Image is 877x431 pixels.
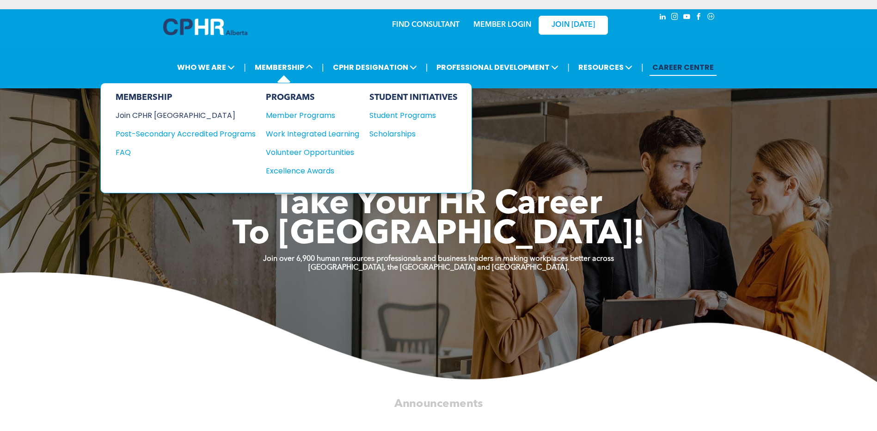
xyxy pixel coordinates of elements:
span: To [GEOGRAPHIC_DATA]! [233,218,645,252]
span: CPHR DESIGNATION [330,59,420,76]
a: Volunteer Opportunities [266,147,359,158]
li: | [244,58,246,77]
a: Social network [706,12,716,24]
li: | [567,58,570,77]
a: FAQ [116,147,256,158]
div: MEMBERSHIP [116,92,256,103]
img: A blue and white logo for cp alberta [163,18,247,35]
a: Join CPHR [GEOGRAPHIC_DATA] [116,110,256,121]
span: PROFESSIONAL DEVELOPMENT [434,59,561,76]
li: | [426,58,428,77]
span: MEMBERSHIP [252,59,316,76]
span: RESOURCES [576,59,635,76]
strong: [GEOGRAPHIC_DATA], the [GEOGRAPHIC_DATA] and [GEOGRAPHIC_DATA]. [308,264,569,271]
li: | [322,58,324,77]
a: FIND CONSULTANT [392,21,460,29]
a: Scholarships [369,128,458,140]
a: Work Integrated Learning [266,128,359,140]
a: Member Programs [266,110,359,121]
a: linkedin [658,12,668,24]
a: Excellence Awards [266,165,359,177]
a: JOIN [DATE] [539,16,608,35]
a: facebook [694,12,704,24]
a: instagram [670,12,680,24]
a: Post-Secondary Accredited Programs [116,128,256,140]
span: Take Your HR Career [275,188,602,222]
div: Post-Secondary Accredited Programs [116,128,242,140]
a: Student Programs [369,110,458,121]
a: CAREER CENTRE [650,59,717,76]
div: Work Integrated Learning [266,128,350,140]
span: WHO WE ARE [174,59,238,76]
span: Announcements [394,398,483,409]
a: MEMBER LOGIN [473,21,531,29]
div: Volunteer Opportunities [266,147,350,158]
a: youtube [682,12,692,24]
div: Excellence Awards [266,165,350,177]
div: Member Programs [266,110,350,121]
div: Scholarships [369,128,449,140]
div: Join CPHR [GEOGRAPHIC_DATA] [116,110,242,121]
div: PROGRAMS [266,92,359,103]
span: JOIN [DATE] [552,21,595,30]
li: | [641,58,644,77]
div: STUDENT INITIATIVES [369,92,458,103]
div: FAQ [116,147,242,158]
div: Student Programs [369,110,449,121]
strong: Join over 6,900 human resources professionals and business leaders in making workplaces better ac... [263,255,614,263]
